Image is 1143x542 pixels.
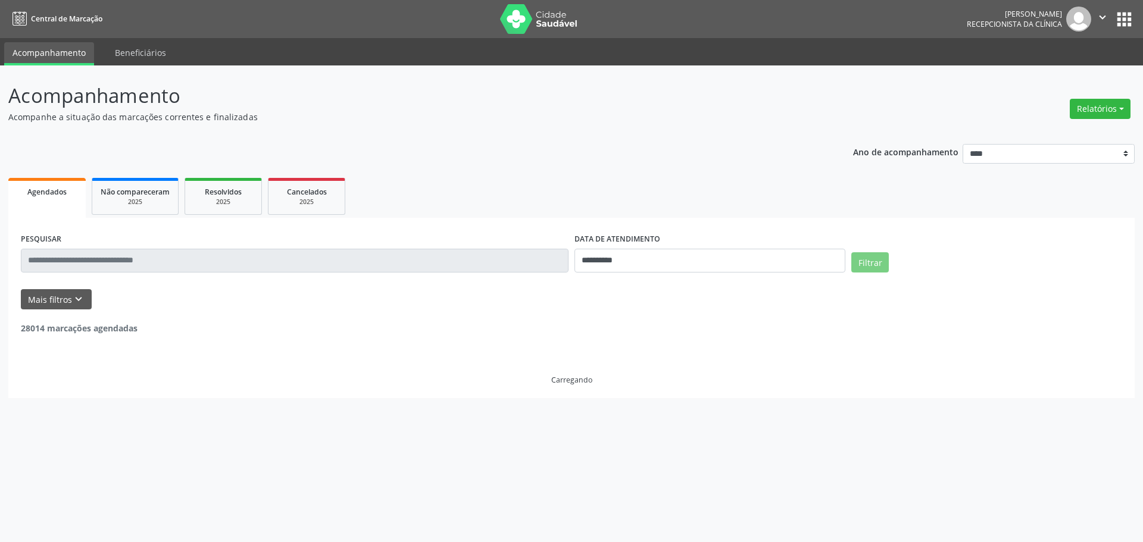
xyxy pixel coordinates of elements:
button:  [1091,7,1114,32]
p: Acompanhamento [8,81,797,111]
a: Central de Marcação [8,9,102,29]
img: img [1066,7,1091,32]
i:  [1096,11,1109,24]
p: Ano de acompanhamento [853,144,958,159]
span: Recepcionista da clínica [967,19,1062,29]
span: Não compareceram [101,187,170,197]
div: [PERSON_NAME] [967,9,1062,19]
div: 2025 [277,198,336,206]
button: apps [1114,9,1135,30]
button: Relatórios [1070,99,1130,119]
button: Filtrar [851,252,889,272]
button: Mais filtroskeyboard_arrow_down [21,289,92,310]
span: Agendados [27,187,67,197]
strong: 28014 marcações agendadas [21,322,138,334]
div: 2025 [193,198,253,206]
span: Central de Marcação [31,14,102,24]
p: Acompanhe a situação das marcações correntes e finalizadas [8,111,797,123]
div: Carregando [551,375,592,385]
a: Beneficiários [107,42,174,63]
label: PESQUISAR [21,230,61,249]
a: Acompanhamento [4,42,94,65]
span: Cancelados [287,187,327,197]
i: keyboard_arrow_down [72,293,85,306]
label: DATA DE ATENDIMENTO [574,230,660,249]
span: Resolvidos [205,187,242,197]
div: 2025 [101,198,170,206]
